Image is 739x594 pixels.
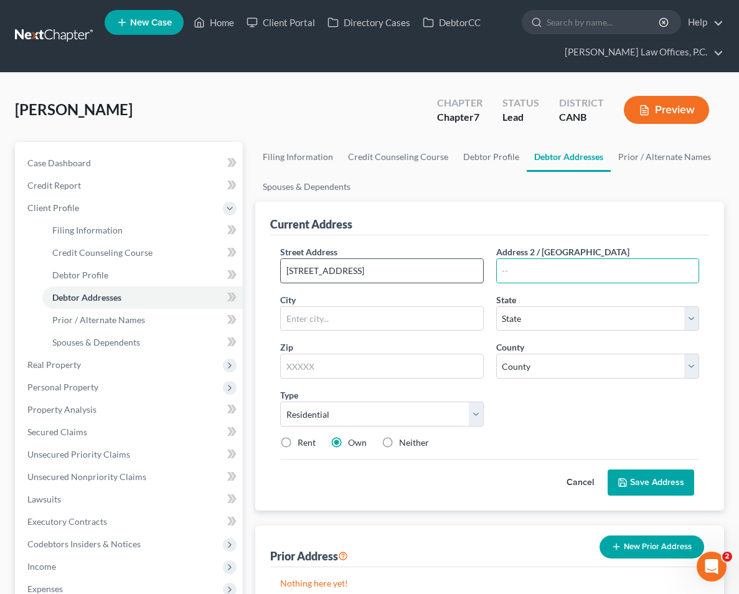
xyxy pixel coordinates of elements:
[42,264,243,286] a: Debtor Profile
[52,225,123,235] span: Filing Information
[496,245,629,258] label: Address 2 / [GEOGRAPHIC_DATA]
[417,11,487,34] a: DebtorCC
[559,96,604,110] div: District
[280,354,483,379] input: XXXXX
[52,247,153,258] span: Credit Counseling Course
[280,342,293,352] span: Zip
[497,259,699,283] input: --
[17,443,243,466] a: Unsecured Priority Claims
[27,516,107,527] span: Executory Contracts
[496,295,516,305] span: State
[130,18,172,27] span: New Case
[17,488,243,511] a: Lawsuits
[559,110,604,125] div: CANB
[15,100,133,118] span: [PERSON_NAME]
[281,259,482,283] input: Enter street address
[348,436,367,449] label: Own
[611,142,718,172] a: Prior / Alternate Names
[280,247,337,257] span: Street Address
[341,142,456,172] a: Credit Counseling Course
[17,398,243,421] a: Property Analysis
[27,427,87,437] span: Secured Claims
[27,561,56,572] span: Income
[722,552,732,562] span: 2
[682,11,723,34] a: Help
[27,202,79,213] span: Client Profile
[437,110,482,125] div: Chapter
[456,142,527,172] a: Debtor Profile
[42,219,243,242] a: Filing Information
[27,494,61,504] span: Lawsuits
[17,421,243,443] a: Secured Claims
[27,583,63,594] span: Expenses
[27,158,91,168] span: Case Dashboard
[280,577,699,590] p: Nothing here yet!
[42,331,243,354] a: Spouses & Dependents
[281,307,482,331] input: Enter city...
[42,242,243,264] a: Credit Counseling Course
[27,539,141,549] span: Codebtors Insiders & Notices
[608,469,694,496] button: Save Address
[27,404,96,415] span: Property Analysis
[27,471,146,482] span: Unsecured Nonpriority Claims
[270,217,352,232] div: Current Address
[42,309,243,331] a: Prior / Alternate Names
[52,337,140,347] span: Spouses & Dependents
[298,436,316,449] label: Rent
[27,180,81,191] span: Credit Report
[255,172,358,202] a: Spouses & Dependents
[255,142,341,172] a: Filing Information
[399,436,429,449] label: Neither
[240,11,321,34] a: Client Portal
[502,110,539,125] div: Lead
[17,174,243,197] a: Credit Report
[558,41,723,64] a: [PERSON_NAME] Law Offices, P.C.
[52,314,145,325] span: Prior / Alternate Names
[527,142,611,172] a: Debtor Addresses
[17,511,243,533] a: Executory Contracts
[600,535,704,559] button: New Prior Address
[187,11,240,34] a: Home
[624,96,709,124] button: Preview
[697,552,727,582] iframe: Intercom live chat
[280,389,298,402] label: Type
[52,292,121,303] span: Debtor Addresses
[496,342,524,352] span: County
[474,111,479,123] span: 7
[280,295,296,305] span: City
[52,270,108,280] span: Debtor Profile
[547,11,661,34] input: Search by name...
[270,549,348,563] div: Prior Address
[321,11,417,34] a: Directory Cases
[27,449,130,460] span: Unsecured Priority Claims
[502,96,539,110] div: Status
[27,359,81,370] span: Real Property
[17,466,243,488] a: Unsecured Nonpriority Claims
[17,152,243,174] a: Case Dashboard
[42,286,243,309] a: Debtor Addresses
[437,96,482,110] div: Chapter
[553,470,608,495] button: Cancel
[27,382,98,392] span: Personal Property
